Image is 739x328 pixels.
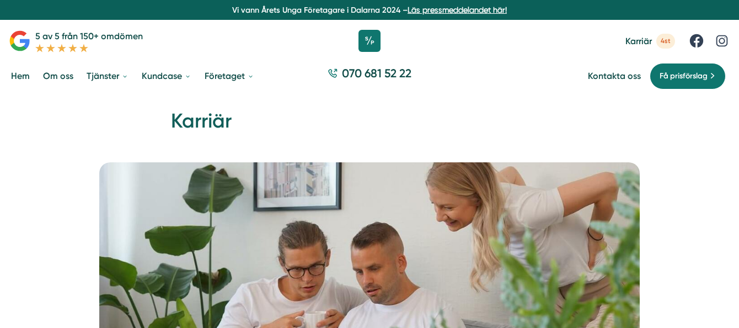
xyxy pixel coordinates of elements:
a: Läs pressmeddelandet här! [408,6,507,14]
a: Om oss [41,62,76,90]
a: 070 681 52 22 [323,65,416,87]
span: 070 681 52 22 [342,65,411,81]
p: 5 av 5 från 150+ omdömen [35,29,143,43]
a: Tjänster [84,62,131,90]
a: Företaget [202,62,256,90]
a: Hem [9,62,32,90]
span: Få prisförslag [660,70,708,82]
h1: Karriär [171,108,568,144]
span: Karriär [625,36,652,46]
a: Få prisförslag [650,63,726,89]
a: Kontakta oss [588,71,641,81]
p: Vi vann Årets Unga Företagare i Dalarna 2024 – [4,4,735,15]
a: Karriär 4st [625,34,675,49]
a: Kundcase [140,62,194,90]
span: 4st [656,34,675,49]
